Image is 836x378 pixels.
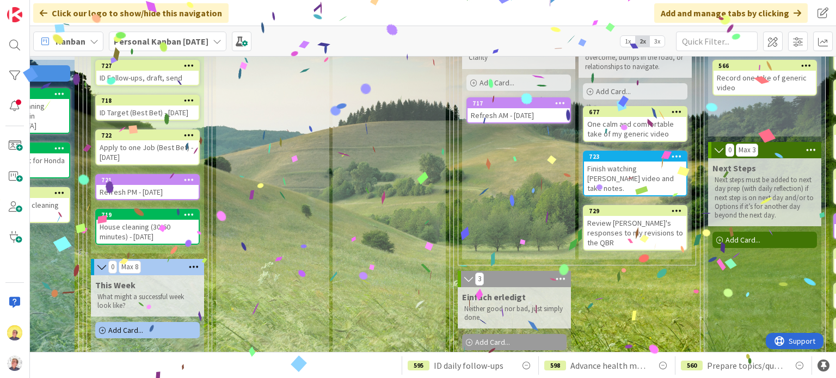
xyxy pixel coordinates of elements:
[96,131,199,140] div: 722
[7,7,22,22] img: Visit kanbanzone.com
[96,61,199,85] div: 727ID Follow-ups, draft, send
[584,206,686,216] div: 729
[101,211,199,219] div: 719
[584,216,686,250] div: Review [PERSON_NAME]'s responses to my revisions to the QBR
[676,32,758,51] input: Quick Filter...
[715,176,815,220] p: Next steps must be added to next day prep (with daily reflection) if next step is on next day and...
[472,100,570,107] div: 717
[589,207,686,215] div: 729
[480,78,514,88] span: Add Card...
[589,108,686,116] div: 677
[739,147,755,153] div: Max 3
[108,261,117,274] span: 0
[726,144,734,157] span: 0
[464,305,564,323] p: Neither good nor bad, just simply done
[681,361,703,370] div: 560
[101,132,199,139] div: 722
[96,140,199,164] div: Apply to one Job (Best Bet) - [DATE]
[468,98,570,108] div: 717
[96,175,199,185] div: 721
[468,108,570,122] div: Refresh AM - [DATE]
[718,62,816,70] div: 566
[475,272,484,286] span: 3
[114,36,208,47] b: Personal Kanban [DATE]
[654,3,808,23] div: Add and manage tabs by clicking
[707,359,784,372] span: Prepare topics/questions for for info interview call with [PERSON_NAME] at CultureAmp
[584,206,686,250] div: 729Review [PERSON_NAME]'s responses to my revisions to the QBR
[714,71,816,95] div: Record one take of generic video
[96,210,199,244] div: 719House cleaning (30-60 minutes) - [DATE]
[33,3,229,23] div: Click our logo to show/hide this navigation
[96,131,199,164] div: 722Apply to one Job (Best Bet) - [DATE]
[650,36,665,47] span: 3x
[96,96,199,120] div: 718ID Target (Best Bet) - [DATE]
[96,96,199,106] div: 718
[7,356,22,371] img: avatar
[462,292,526,302] span: Einfach erledigt
[121,264,138,270] div: Max 8
[584,152,686,162] div: 723
[96,185,199,199] div: Refresh PM - [DATE]
[544,361,566,370] div: 598
[101,62,199,70] div: 727
[96,71,199,85] div: ID Follow-ups, draft, send
[584,117,686,141] div: One calm and comfortable take of my generic video
[95,280,136,290] span: This Week
[620,36,635,47] span: 1x
[712,163,756,173] span: Next Steps
[570,359,648,372] span: Advance health metrics module in CSM D2D
[726,235,760,245] span: Add Card...
[584,107,686,141] div: 677One calm and comfortable take of my generic video
[584,152,686,195] div: 723Finish watching [PERSON_NAME] video and take notes.
[589,153,686,160] div: 723
[408,361,429,370] div: 595
[96,106,199,120] div: ID Target (Best Bet) - [DATE]
[468,98,570,122] div: 717Refresh AM - [DATE]
[714,61,816,95] div: 566Record one take of generic video
[584,107,686,117] div: 677
[596,86,631,96] span: Add Card...
[96,175,199,199] div: 721Refresh PM - [DATE]
[56,35,85,48] span: Kanban
[108,325,143,335] span: Add Card...
[714,61,816,71] div: 566
[475,337,510,347] span: Add Card...
[96,61,199,71] div: 727
[434,359,503,372] span: ID daily follow-ups
[101,176,199,184] div: 721
[96,220,199,244] div: House cleaning (30-60 minutes) - [DATE]
[584,162,686,195] div: Finish watching [PERSON_NAME] video and take notes.
[96,210,199,220] div: 719
[7,325,22,340] img: JW
[97,293,198,311] p: What might a successful week look like?
[101,97,199,104] div: 718
[23,2,50,15] span: Support
[585,45,685,71] p: Went well: I had challenges to overcome, bumps in the road, or relationships to navigate.
[635,36,650,47] span: 2x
